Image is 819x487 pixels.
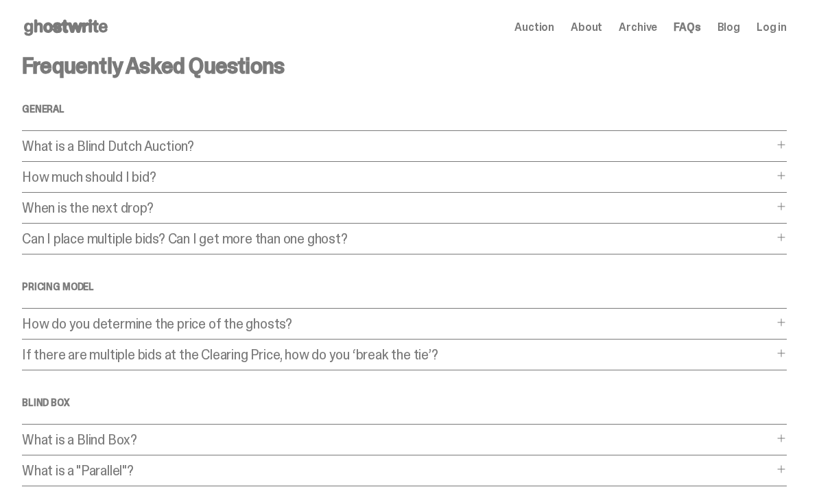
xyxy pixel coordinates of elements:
[514,22,554,33] a: Auction
[22,464,773,477] p: What is a "Parallel"?
[619,22,657,33] a: Archive
[757,22,787,33] a: Log in
[22,170,773,184] p: How much should I bid?
[22,201,773,215] p: When is the next drop?
[22,55,787,77] h3: Frequently Asked Questions
[22,433,773,447] p: What is a Blind Box?
[717,22,740,33] a: Blog
[22,232,773,246] p: Can I place multiple bids? Can I get more than one ghost?
[571,22,602,33] a: About
[22,139,773,153] p: What is a Blind Dutch Auction?
[22,317,773,331] p: How do you determine the price of the ghosts?
[674,22,700,33] a: FAQs
[22,398,787,407] h4: Blind Box
[22,348,773,361] p: If there are multiple bids at the Clearing Price, how do you ‘break the tie’?
[22,104,787,114] h4: General
[22,282,787,292] h4: Pricing Model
